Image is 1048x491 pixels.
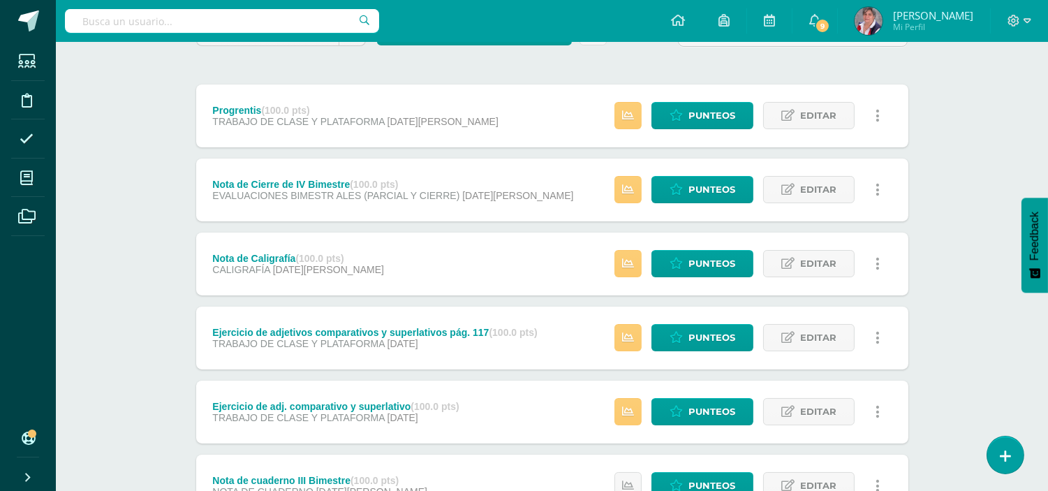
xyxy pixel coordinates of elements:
span: TRABAJO DE CLASE Y PLATAFORMA [212,412,384,423]
button: Feedback - Mostrar encuesta [1021,198,1048,293]
span: [DATE][PERSON_NAME] [273,264,384,275]
span: Punteos [688,103,735,129]
span: Editar [800,399,836,425]
span: Editar [800,177,836,203]
span: CALIGRAFÍA [212,264,270,275]
a: Punteos [651,102,753,129]
strong: (100.0 pts) [350,179,398,190]
span: Punteos [688,177,735,203]
a: Punteos [651,324,753,351]
span: Mi Perfil [893,21,973,33]
strong: (100.0 pts) [411,401,459,412]
span: Punteos [688,251,735,277]
a: Punteos [651,250,753,277]
span: [PERSON_NAME] [893,8,973,22]
strong: (100.0 pts) [489,327,537,338]
span: Editar [800,103,836,129]
span: [DATE] [388,338,418,349]
strong: (100.0 pts) [295,253,344,264]
span: TRABAJO DE CLASE Y PLATAFORMA [212,338,384,349]
div: Progrentis [212,105,498,116]
a: Punteos [651,176,753,203]
span: Editar [800,325,836,351]
div: Nota de Cierre de IV Bimestre [212,179,573,190]
span: TRABAJO DE CLASE Y PLATAFORMA [212,116,384,127]
span: 9 [815,18,830,34]
div: Ejercicio de adj. comparativo y superlativo [212,401,459,412]
div: Nota de Caligrafía [212,253,384,264]
span: [DATE][PERSON_NAME] [388,116,499,127]
span: [DATE] [388,412,418,423]
span: Editar [800,251,836,277]
span: Punteos [688,325,735,351]
input: Busca un usuario... [65,9,379,33]
img: de0b392ea95cf163f11ecc40b2d2a7f9.png [855,7,883,35]
span: [DATE][PERSON_NAME] [462,190,573,201]
span: EVALUACIONES BIMESTR ALES (PARCIAL Y CIERRE) [212,190,459,201]
div: Ejercicio de adjetivos comparativos y superlativos pág. 117 [212,327,537,338]
a: Punteos [651,398,753,425]
strong: (100.0 pts) [261,105,309,116]
strong: (100.0 pts) [350,475,399,486]
div: Nota de cuaderno III Bimestre [212,475,427,486]
span: Feedback [1028,212,1041,261]
span: Punteos [688,399,735,425]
